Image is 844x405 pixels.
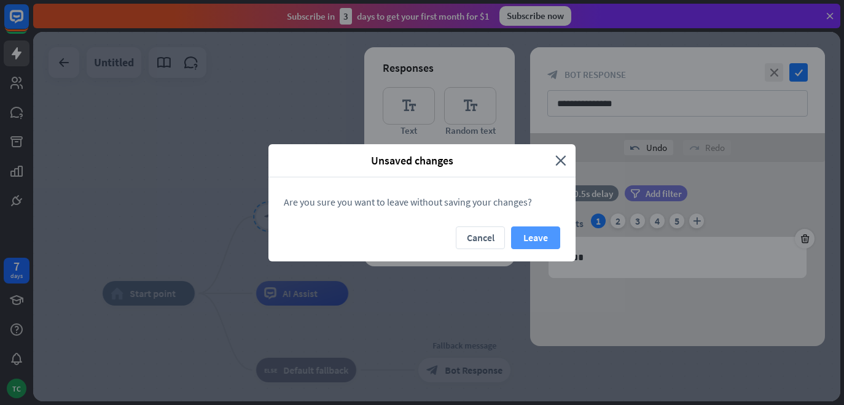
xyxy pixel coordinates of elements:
[10,5,47,42] button: Open LiveChat chat widget
[511,226,560,249] button: Leave
[278,153,546,168] span: Unsaved changes
[555,153,566,168] i: close
[456,226,505,249] button: Cancel
[284,196,532,208] span: Are you sure you want to leave without saving your changes?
